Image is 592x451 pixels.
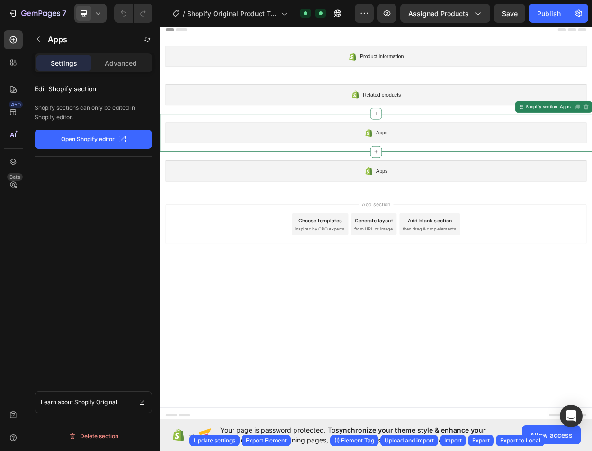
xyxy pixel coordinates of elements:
[560,405,583,427] div: Open Intercom Messenger
[334,436,374,445] div: (I) Element Tag
[284,189,299,201] span: Apps
[182,255,240,265] div: Choose templates
[319,267,389,275] span: then drag & drop elements
[35,80,152,95] p: Edit Shopify section
[326,255,384,265] div: Add blank section
[51,58,77,68] p: Settings
[494,4,525,23] button: Save
[183,9,185,18] span: /
[35,429,152,444] button: Delete section
[41,398,73,407] p: Learn about
[220,425,522,445] span: Your page is password protected. To when designing pages, we need access to your store password.
[468,435,494,446] button: Export
[444,436,462,445] div: Import
[262,234,307,244] span: Add section
[257,255,306,265] div: Generate layout
[440,435,466,446] button: Import
[408,9,469,18] span: Assigned Products
[242,435,291,446] button: Export Element
[105,58,137,68] p: Advanced
[385,436,434,445] div: Upload and import
[246,436,287,445] div: Export Element
[114,4,152,23] div: Undo/Redo
[255,267,306,275] span: from URL or image
[284,139,299,150] span: Apps
[194,436,235,445] div: Update settings
[220,426,486,444] span: synchronize your theme style & enhance your experience
[400,4,490,23] button: Assigned Products
[330,435,378,446] button: (I) Element Tag
[7,173,23,181] div: Beta
[187,9,277,18] span: Shopify Original Product Template
[522,425,581,444] button: Allow access
[62,8,66,19] p: 7
[530,430,573,440] span: Allow access
[69,431,118,442] div: Delete section
[537,9,561,18] div: Publish
[263,39,320,50] span: Product information
[48,34,67,45] p: Apps
[380,435,438,446] button: Upload and import
[189,435,240,446] button: Update settings
[35,103,152,122] p: Shopify sections can only be edited in Shopify editor.
[9,101,23,108] div: 450
[472,436,490,445] div: Export
[35,130,152,149] button: Open Shopify editor
[529,4,569,23] button: Publish
[74,398,117,407] p: Shopify Original
[178,267,242,275] span: inspired by CRO experts
[4,4,71,23] button: 7
[502,9,518,18] span: Save
[267,89,317,100] span: Related products
[479,106,541,115] div: Shopify section: Apps
[500,436,540,445] div: Export to Local
[35,391,152,413] a: Learn about Shopify Original
[61,135,115,143] p: Open Shopify editor
[496,435,545,446] button: Export to Local
[160,23,592,423] iframe: Design area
